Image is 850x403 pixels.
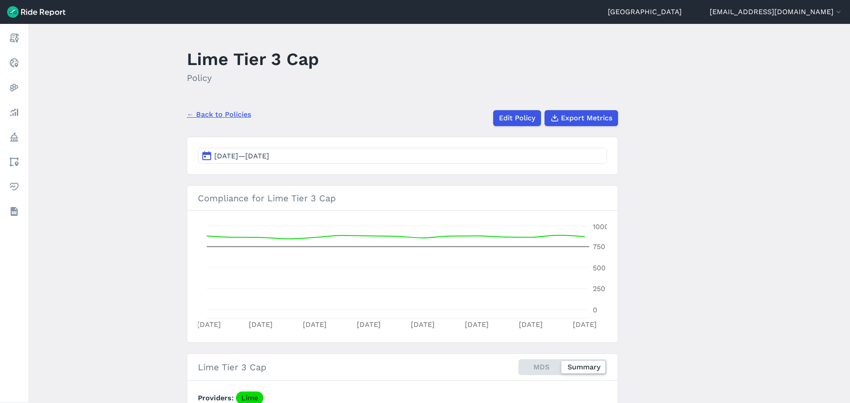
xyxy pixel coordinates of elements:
[593,284,605,293] tspan: 250
[593,242,605,251] tspan: 750
[573,320,597,329] tspan: [DATE]
[593,223,609,231] tspan: 1000
[198,361,267,374] h2: Lime Tier 3 Cap
[519,320,543,329] tspan: [DATE]
[187,71,319,84] h2: Policy
[593,306,597,314] tspan: 0
[198,394,236,402] span: Providers
[6,129,22,145] a: Policy
[357,320,381,329] tspan: [DATE]
[593,264,606,272] tspan: 500
[6,80,22,96] a: Heatmaps
[411,320,435,329] tspan: [DATE]
[214,152,269,160] span: [DATE]—[DATE]
[197,320,221,329] tspan: [DATE]
[187,109,251,120] a: ← Back to Policies
[303,320,327,329] tspan: [DATE]
[6,179,22,195] a: Health
[710,7,843,17] button: [EMAIL_ADDRESS][DOMAIN_NAME]
[6,30,22,46] a: Report
[198,148,607,164] button: [DATE]—[DATE]
[545,110,618,126] button: Export Metrics
[187,186,618,211] h3: Compliance for Lime Tier 3 Cap
[249,320,273,329] tspan: [DATE]
[465,320,489,329] tspan: [DATE]
[6,154,22,170] a: Areas
[6,55,22,71] a: Realtime
[6,203,22,219] a: Datasets
[7,6,66,18] img: Ride Report
[187,47,319,71] h1: Lime Tier 3 Cap
[493,110,541,126] a: Edit Policy
[6,104,22,120] a: Analyze
[561,113,612,123] span: Export Metrics
[608,7,682,17] a: [GEOGRAPHIC_DATA]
